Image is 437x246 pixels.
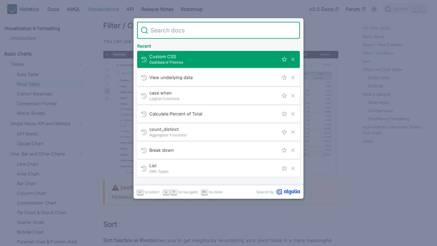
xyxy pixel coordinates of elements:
[281,74,288,81] button: Save this search
[137,142,300,159] a: Break down
[138,190,143,194] svg: Enter key
[148,22,296,39] input: Search docs
[137,105,300,122] a: Calculate Percent of Total
[137,87,300,104] a: case when​Logical Functions
[290,56,296,63] button: Remove this search from history
[149,111,279,117] span: Calculate Percent of Total
[290,92,296,99] button: Remove this search from history
[149,147,279,153] span: Break down
[137,51,300,68] a: Custom CSS​Dashboard Themes
[137,160,300,177] a: List​AML Types
[281,165,288,172] button: Save this search
[256,189,300,195] a: Search byAlgolia
[281,147,288,154] button: Save this search
[290,165,296,172] button: Remove this search from history
[178,189,198,195] span: to navigate
[172,190,176,194] svg: Arrow up
[281,129,288,135] button: Save this search
[149,59,279,65] span: Dashboard Themes
[209,189,222,195] span: to close
[290,111,296,117] button: Remove this search from history
[149,126,279,132] span: count_distinct​
[290,147,296,154] button: Remove this search from history
[149,75,279,80] span: View underlying data
[149,54,279,59] span: Custom CSS​
[281,92,288,99] button: Save this search
[290,74,296,81] button: Remove this search from history
[164,190,168,194] svg: Arrow down
[276,189,300,195] svg: Algolia
[149,168,279,174] span: AML Types
[149,163,279,168] span: List​
[202,190,207,194] svg: Escape key
[290,129,296,135] button: Remove this search from history
[281,111,288,117] button: Save this search
[137,124,300,141] a: count_distinct​Aggregator Functions
[136,39,301,51] div: Recent
[256,189,274,195] span: Search by
[149,132,279,138] span: Aggregator Functions
[149,96,279,101] span: Logical Functions
[145,189,159,195] span: to select
[137,69,300,86] a: View underlying data
[149,90,279,96] span: case when​
[281,56,288,63] button: Save this search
